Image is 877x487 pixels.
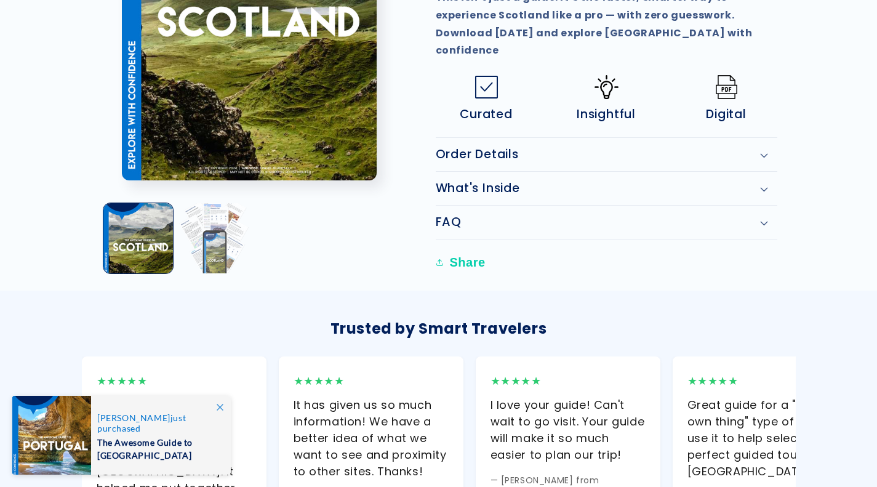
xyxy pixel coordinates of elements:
[436,181,520,196] h2: What's Inside
[436,172,777,205] summary: What's Inside
[97,413,170,423] span: [PERSON_NAME]
[715,75,739,99] img: Pdf.png
[294,371,449,391] div: ★★★★★
[491,396,646,463] div: I love your guide! Can't wait to go visit. Your guide will make it so much easier to plan our trip!
[97,371,252,391] div: ★★★★★
[436,147,519,162] h2: Order Details
[436,206,777,239] summary: FAQ
[687,396,843,480] div: Great guide for a "do your own thing" type of trip. I'll use it to help select the perfect guided...
[97,413,218,433] span: just purchased
[687,371,843,391] div: ★★★★★
[436,138,777,171] summary: Order Details
[97,433,218,462] span: The Awesome Guide to [GEOGRAPHIC_DATA]
[179,203,249,273] button: Load image 2 in gallery view
[595,75,619,99] img: Idea-icon.png
[436,215,462,230] h2: FAQ
[491,371,646,391] div: ★★★★★
[82,315,796,342] div: Trusted by Smart Travelers
[577,107,636,122] span: Insightful
[103,203,173,273] button: Load image 1 in gallery view
[460,107,512,122] span: Curated
[294,396,449,480] div: It has given us so much information! We have a better idea of what we want to see and proximity t...
[706,107,746,122] span: Digital
[436,249,489,276] button: Share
